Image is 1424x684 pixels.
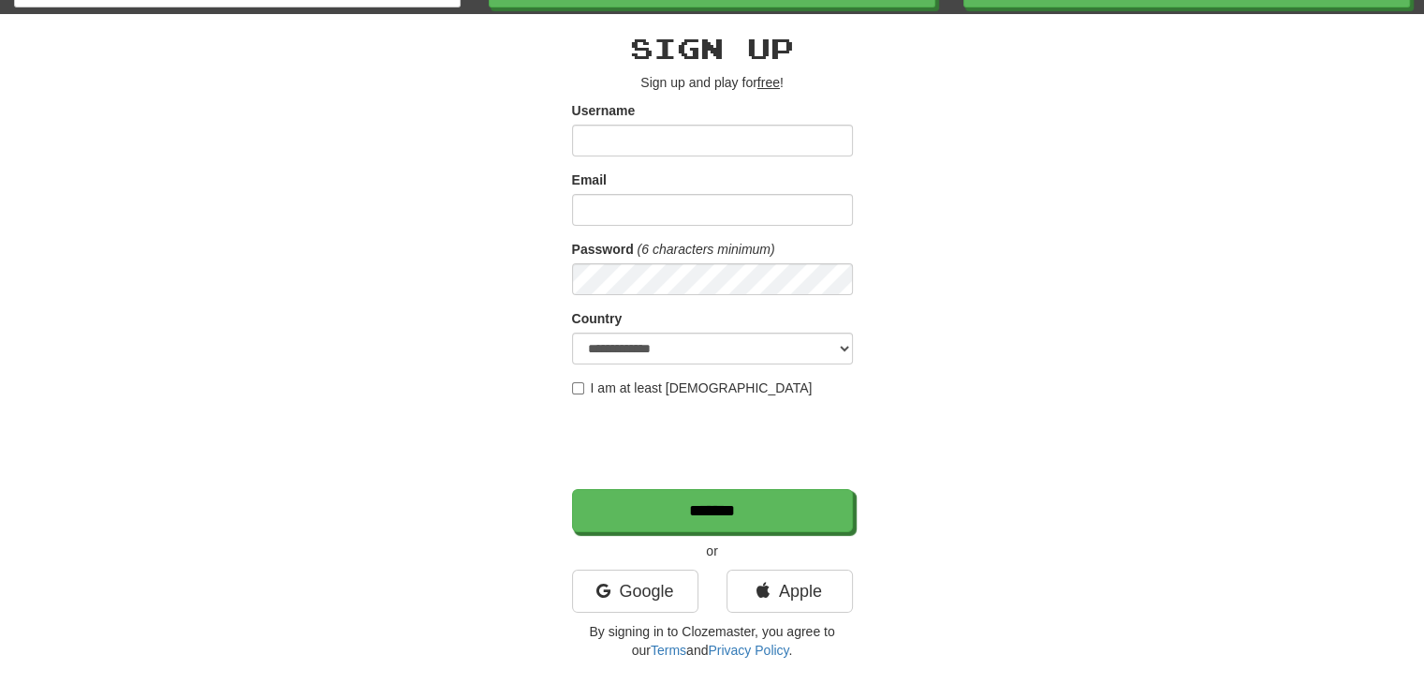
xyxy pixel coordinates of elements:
[572,101,636,120] label: Username
[572,407,857,480] iframe: reCAPTCHA
[572,379,813,397] label: I am at least [DEMOGRAPHIC_DATA]
[727,570,853,613] a: Apple
[572,33,853,64] h2: Sign up
[651,643,686,658] a: Terms
[572,73,853,92] p: Sign up and play for !
[638,242,775,257] em: (6 characters minimum)
[757,75,780,90] u: free
[572,382,584,394] input: I am at least [DEMOGRAPHIC_DATA]
[572,542,853,560] p: or
[572,171,607,189] label: Email
[708,643,788,658] a: Privacy Policy
[572,309,623,328] label: Country
[572,570,698,613] a: Google
[572,622,853,660] p: By signing in to Clozemaster, you agree to our and .
[572,240,634,259] label: Password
